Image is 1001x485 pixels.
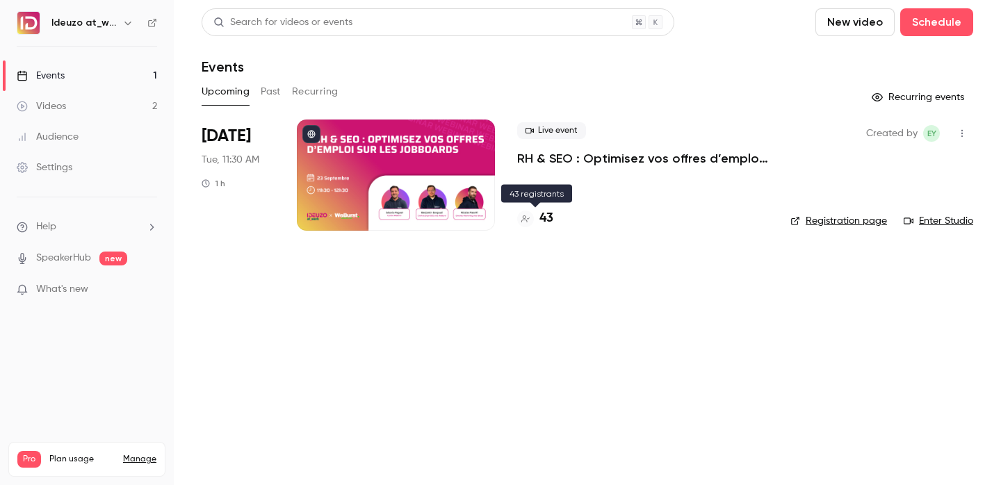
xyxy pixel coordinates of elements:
span: EY [927,125,936,142]
span: Live event [517,122,586,139]
span: What's new [36,282,88,297]
button: Recurring events [865,86,973,108]
div: Settings [17,161,72,174]
span: Pro [17,451,41,468]
button: Upcoming [202,81,250,103]
a: 43 [517,209,553,228]
a: RH & SEO : Optimisez vos offres d’emploi sur les jobboards [517,150,768,167]
span: Tue, 11:30 AM [202,153,259,167]
h6: Ideuzo at_work [51,16,117,30]
div: Videos [17,99,66,113]
button: Past [261,81,281,103]
h1: Events [202,58,244,75]
a: SpeakerHub [36,251,91,265]
img: Ideuzo at_work [17,12,40,34]
span: [DATE] [202,125,251,147]
span: Plan usage [49,454,115,465]
a: Manage [123,454,156,465]
h4: 43 [539,209,553,228]
span: new [99,252,127,265]
div: Events [17,69,65,83]
a: Registration page [790,214,887,228]
span: Created by [866,125,918,142]
button: Recurring [292,81,339,103]
span: Eva Yahiaoui [923,125,940,142]
div: Audience [17,130,79,144]
button: Schedule [900,8,973,36]
li: help-dropdown-opener [17,220,157,234]
div: 1 h [202,178,225,189]
button: New video [815,8,895,36]
iframe: Noticeable Trigger [140,283,157,296]
span: Help [36,220,56,234]
div: Search for videos or events [213,15,352,30]
div: Sep 23 Tue, 11:30 AM (Europe/Madrid) [202,120,275,231]
a: Enter Studio [904,214,973,228]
